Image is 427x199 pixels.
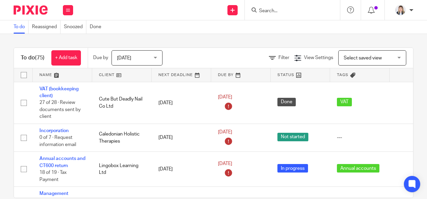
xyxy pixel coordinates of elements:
span: Not started [277,133,308,141]
a: Reassigned [32,20,61,34]
span: [DATE] [117,56,131,60]
h1: To do [21,54,45,61]
span: 0 of 7 · Request information email [39,135,76,147]
img: Pixie [14,5,48,15]
a: Incorporation [39,128,69,133]
p: Due by [93,54,108,61]
a: + Add task [51,50,81,66]
span: Select saved view [344,56,382,60]
td: [DATE] [152,152,211,187]
a: Annual accounts and CT600 return [39,156,85,168]
div: --- [337,134,383,141]
span: In progress [277,164,308,173]
span: (75) [35,55,45,60]
span: View Settings [304,55,333,60]
span: 27 of 28 · Review documents sent by client [39,100,81,119]
input: Search [258,8,320,14]
span: VAT [337,98,352,106]
span: [DATE] [218,95,232,100]
span: Done [277,98,296,106]
span: Annual accounts [337,164,379,173]
span: 18 of 19 · Tax Payment [39,170,67,182]
td: Cute But Deadly Nail Co Ltd [92,82,152,124]
a: Done [90,20,105,34]
span: [DATE] [218,130,232,135]
a: To do [14,20,29,34]
span: Filter [278,55,289,60]
td: [DATE] [152,82,211,124]
span: Tags [337,73,348,77]
a: Snoozed [64,20,86,34]
td: [DATE] [152,124,211,151]
span: [DATE] [218,161,232,166]
img: Carlean%20Parker%20Pic.jpg [395,5,406,16]
td: Lingobox Learning Ltd [92,152,152,187]
a: VAT (bookkeeping client) [39,87,79,98]
td: Caledonian Holistic Therapies [92,124,152,151]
